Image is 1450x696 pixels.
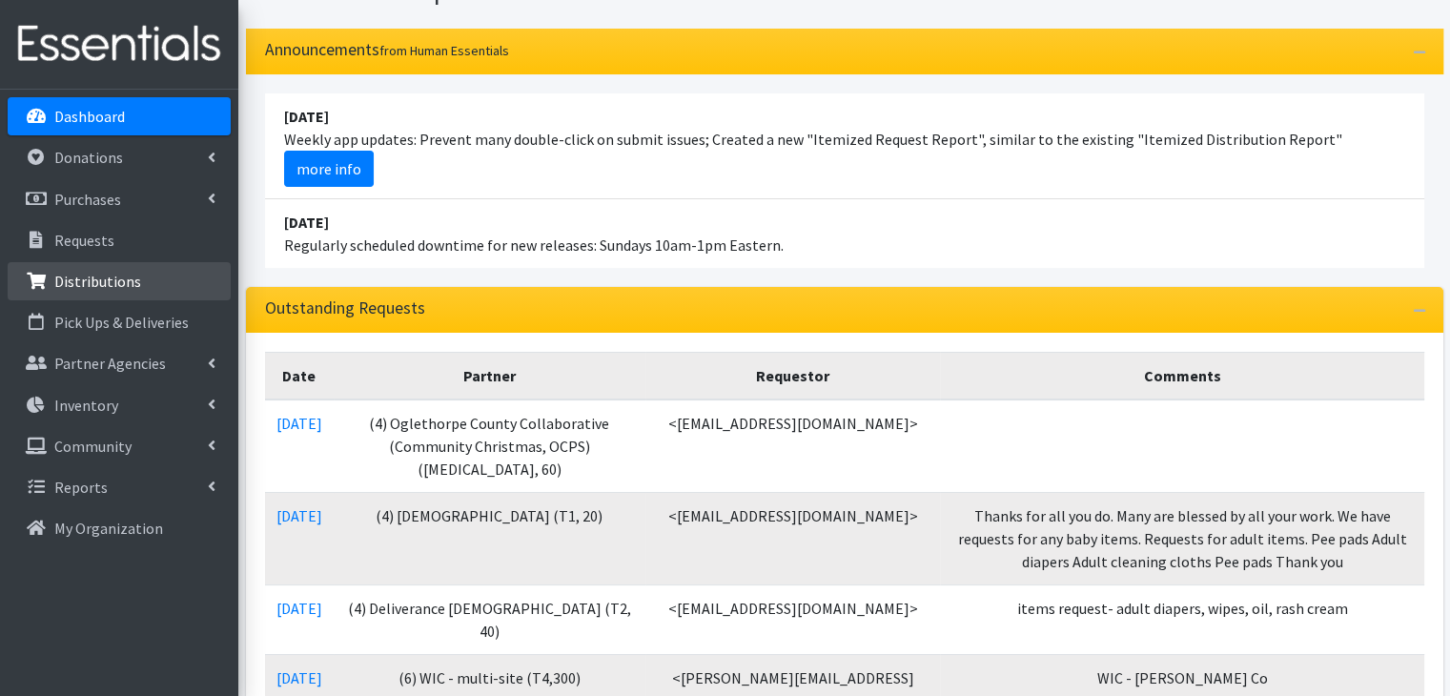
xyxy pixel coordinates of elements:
[8,221,231,259] a: Requests
[265,40,509,60] h3: Announcements
[54,396,118,415] p: Inventory
[940,584,1423,654] td: items request- adult diapers, wipes, oil, rash cream
[8,97,231,135] a: Dashboard
[8,344,231,382] a: Partner Agencies
[284,151,374,187] a: more info
[8,386,231,424] a: Inventory
[54,313,189,332] p: Pick Ups & Deliveries
[54,354,166,373] p: Partner Agencies
[276,668,322,687] a: [DATE]
[379,42,509,59] small: from Human Essentials
[276,506,322,525] a: [DATE]
[54,190,121,209] p: Purchases
[8,180,231,218] a: Purchases
[54,231,114,250] p: Requests
[284,107,329,126] strong: [DATE]
[8,427,231,465] a: Community
[940,492,1423,584] td: Thanks for all you do. Many are blessed by all your work. We have requests for any baby items. Re...
[334,584,645,654] td: (4) Deliverance [DEMOGRAPHIC_DATA] (T2, 40)
[8,468,231,506] a: Reports
[645,584,941,654] td: <[EMAIL_ADDRESS][DOMAIN_NAME]>
[276,599,322,618] a: [DATE]
[54,437,132,456] p: Community
[940,352,1423,399] th: Comments
[8,138,231,176] a: Donations
[265,352,334,399] th: Date
[265,93,1424,199] li: Weekly app updates: Prevent many double-click on submit issues; Created a new "Itemized Request R...
[54,519,163,538] p: My Organization
[334,352,645,399] th: Partner
[8,303,231,341] a: Pick Ups & Deliveries
[645,492,941,584] td: <[EMAIL_ADDRESS][DOMAIN_NAME]>
[265,199,1424,268] li: Regularly scheduled downtime for new releases: Sundays 10am-1pm Eastern.
[8,12,231,76] img: HumanEssentials
[54,148,123,167] p: Donations
[265,298,425,318] h3: Outstanding Requests
[334,492,645,584] td: (4) [DEMOGRAPHIC_DATA] (T1, 20)
[54,272,141,291] p: Distributions
[284,213,329,232] strong: [DATE]
[276,414,322,433] a: [DATE]
[645,352,941,399] th: Requestor
[54,107,125,126] p: Dashboard
[54,478,108,497] p: Reports
[334,399,645,493] td: (4) Oglethorpe County Collaborative (Community Christmas, OCPS) ([MEDICAL_DATA], 60)
[8,262,231,300] a: Distributions
[8,509,231,547] a: My Organization
[645,399,941,493] td: <[EMAIL_ADDRESS][DOMAIN_NAME]>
